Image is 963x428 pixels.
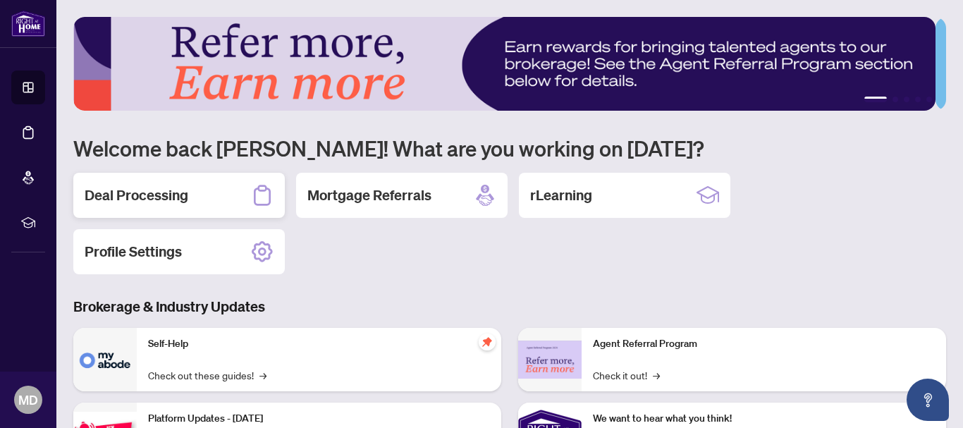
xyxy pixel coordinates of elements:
button: 4 [915,97,921,102]
h2: rLearning [530,185,592,205]
h2: Profile Settings [85,242,182,262]
h1: Welcome back [PERSON_NAME]! What are you working on [DATE]? [73,135,946,161]
span: → [259,367,266,383]
h3: Brokerage & Industry Updates [73,297,946,317]
button: 2 [893,97,898,102]
button: Open asap [907,379,949,421]
a: Check it out!→ [593,367,660,383]
button: 1 [864,97,887,102]
img: Slide 0 [73,17,936,111]
button: 3 [904,97,909,102]
p: Agent Referral Program [593,336,935,352]
span: MD [18,390,38,410]
p: Self-Help [148,336,490,352]
p: Platform Updates - [DATE] [148,411,490,427]
span: pushpin [479,334,496,350]
img: Self-Help [73,328,137,391]
img: Agent Referral Program [518,341,582,379]
h2: Mortgage Referrals [307,185,431,205]
p: We want to hear what you think! [593,411,935,427]
span: → [653,367,660,383]
h2: Deal Processing [85,185,188,205]
a: Check out these guides!→ [148,367,266,383]
button: 5 [926,97,932,102]
img: logo [11,11,45,37]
